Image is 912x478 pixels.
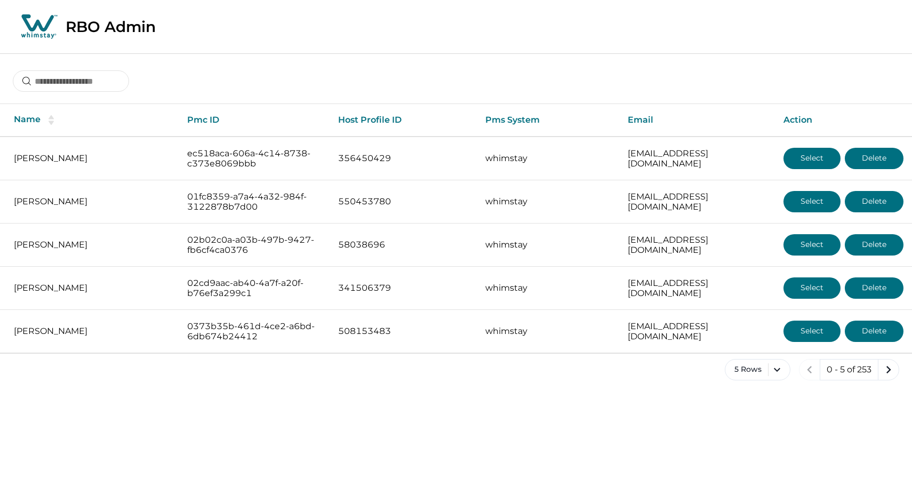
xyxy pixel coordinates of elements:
p: 01fc8359-a7a4-4a32-984f-3122878b7d00 [187,192,321,212]
p: RBO Admin [66,18,156,36]
button: Select [783,148,841,169]
p: [PERSON_NAME] [14,240,170,250]
p: [EMAIL_ADDRESS][DOMAIN_NAME] [628,321,766,342]
p: 550453780 [338,196,468,207]
p: whimstay [485,240,611,250]
th: Pmc ID [179,104,329,137]
th: Host Profile ID [330,104,477,137]
button: previous page [799,359,820,380]
button: Delete [845,148,903,169]
button: Select [783,191,841,212]
button: Select [783,321,841,342]
p: 508153483 [338,326,468,337]
p: whimstay [485,283,611,293]
p: 356450429 [338,153,468,164]
button: sorting [41,115,62,125]
button: Select [783,234,841,256]
p: [EMAIL_ADDRESS][DOMAIN_NAME] [628,278,766,299]
button: Delete [845,191,903,212]
p: whimstay [485,326,611,337]
p: [PERSON_NAME] [14,196,170,207]
p: 0 - 5 of 253 [827,364,871,375]
th: Pms System [477,104,619,137]
button: Delete [845,234,903,256]
p: [PERSON_NAME] [14,283,170,293]
p: [PERSON_NAME] [14,326,170,337]
p: ec518aca-606a-4c14-8738-c373e8069bbb [187,148,321,169]
th: Email [619,104,775,137]
button: next page [878,359,899,380]
th: Action [775,104,912,137]
p: 58038696 [338,240,468,250]
p: [EMAIL_ADDRESS][DOMAIN_NAME] [628,235,766,256]
p: [EMAIL_ADDRESS][DOMAIN_NAME] [628,192,766,212]
button: 5 Rows [725,359,790,380]
p: [EMAIL_ADDRESS][DOMAIN_NAME] [628,148,766,169]
p: 02b02c0a-a03b-497b-9427-fb6cf4ca0376 [187,235,321,256]
p: 341506379 [338,283,468,293]
p: 0373b35b-461d-4ce2-a6bd-6db674b24412 [187,321,321,342]
button: Delete [845,277,903,299]
button: Delete [845,321,903,342]
p: 02cd9aac-ab40-4a7f-a20f-b76ef3a299c1 [187,278,321,299]
button: 0 - 5 of 253 [820,359,878,380]
button: Select [783,277,841,299]
p: [PERSON_NAME] [14,153,170,164]
p: whimstay [485,196,611,207]
p: whimstay [485,153,611,164]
